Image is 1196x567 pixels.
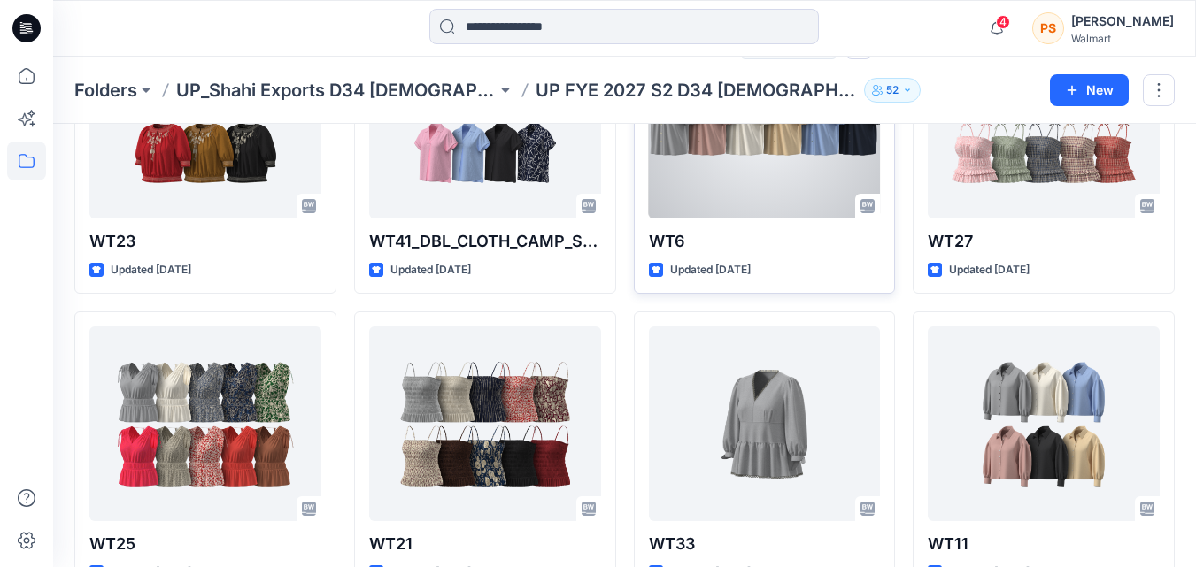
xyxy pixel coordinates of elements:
a: UP_Shahi Exports D34 [DEMOGRAPHIC_DATA] Tops [176,78,497,103]
p: WT25 [89,532,321,556]
p: Updated [DATE] [390,261,471,280]
p: UP FYE 2027 S2 D34 [DEMOGRAPHIC_DATA] Woven Tops [536,78,856,103]
p: Updated [DATE] [670,261,751,280]
div: Walmart [1071,32,1174,45]
p: 52 [886,80,899,100]
p: WT33 [649,532,881,556]
p: Updated [DATE] [111,261,191,280]
p: WT27 [928,229,1160,254]
a: WT21 [369,326,601,521]
button: New [1050,74,1129,106]
div: PS [1032,12,1064,44]
a: WT11 [928,326,1160,521]
p: WT41_DBL_CLOTH_CAMP_SHIRT [369,229,601,254]
p: WT11 [928,532,1160,556]
p: WT6 [649,229,881,254]
div: [PERSON_NAME] [1071,11,1174,32]
p: WT21 [369,532,601,556]
p: Updated [DATE] [949,261,1030,280]
a: Folders [74,78,137,103]
span: 4 [996,15,1010,29]
a: WT25 [89,326,321,521]
button: 52 [864,78,921,103]
a: WT33 [649,326,881,521]
p: WT23 [89,229,321,254]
